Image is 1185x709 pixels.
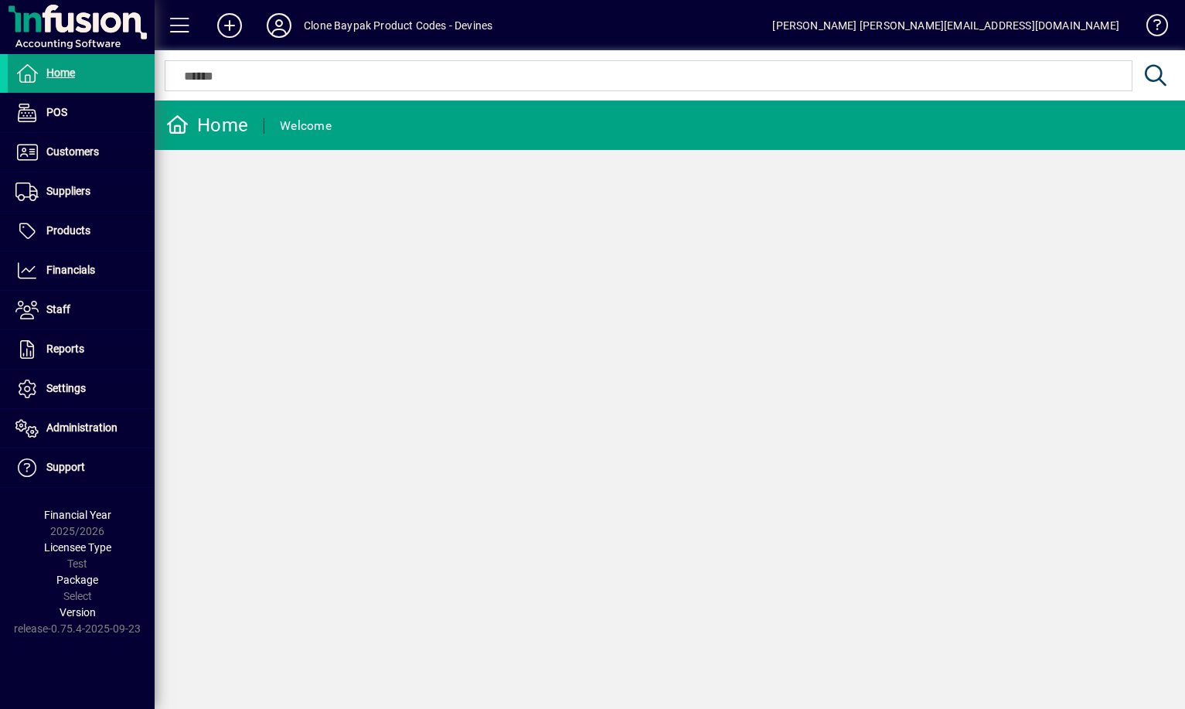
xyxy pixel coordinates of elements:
span: Support [46,461,85,473]
div: [PERSON_NAME] [PERSON_NAME][EMAIL_ADDRESS][DOMAIN_NAME] [772,13,1119,38]
span: Home [46,66,75,79]
a: Products [8,212,155,251]
span: Reports [46,343,84,355]
span: Settings [46,382,86,394]
a: POS [8,94,155,132]
a: Knowledge Base [1135,3,1166,53]
a: Settings [8,370,155,408]
span: Package [56,574,98,586]
a: Support [8,448,155,487]
span: Suppliers [46,185,90,197]
span: Staff [46,303,70,315]
a: Customers [8,133,155,172]
a: Staff [8,291,155,329]
a: Reports [8,330,155,369]
a: Suppliers [8,172,155,211]
div: Welcome [280,114,332,138]
button: Profile [254,12,304,39]
span: Financial Year [44,509,111,521]
span: POS [46,106,67,118]
button: Add [205,12,254,39]
div: Home [166,113,248,138]
span: Customers [46,145,99,158]
span: Version [60,606,96,619]
a: Financials [8,251,155,290]
span: Licensee Type [44,541,111,554]
span: Administration [46,421,117,434]
div: Clone Baypak Product Codes - Devines [304,13,492,38]
span: Products [46,224,90,237]
a: Administration [8,409,155,448]
span: Financials [46,264,95,276]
